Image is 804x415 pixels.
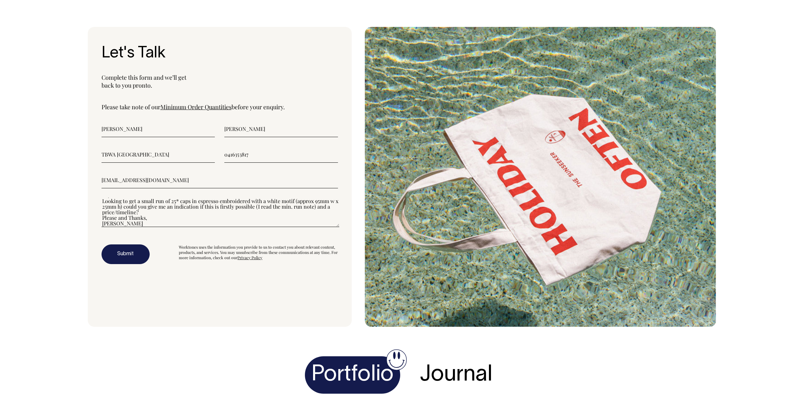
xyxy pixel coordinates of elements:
[179,244,338,264] div: Worktones uses the information you provide to us to contact you about relevant content, products,...
[102,73,338,89] p: Complete this form and we’ll get back to you pronto.
[365,27,717,327] img: form-image.jpg
[102,45,338,62] h3: Let's Talk
[102,172,338,188] input: Email (required)
[102,146,215,163] input: Business name
[305,356,400,394] h1: Portfolio
[102,244,150,264] button: Submit
[224,146,338,163] input: Phone (required)
[224,121,338,137] input: Last name (required)
[160,103,232,111] a: Minimum Order Quantities
[102,121,215,137] input: First name (required)
[237,255,262,260] a: Privacy Policy
[102,103,338,111] p: Please take note of our before your enquiry.
[413,356,499,394] h1: Journal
